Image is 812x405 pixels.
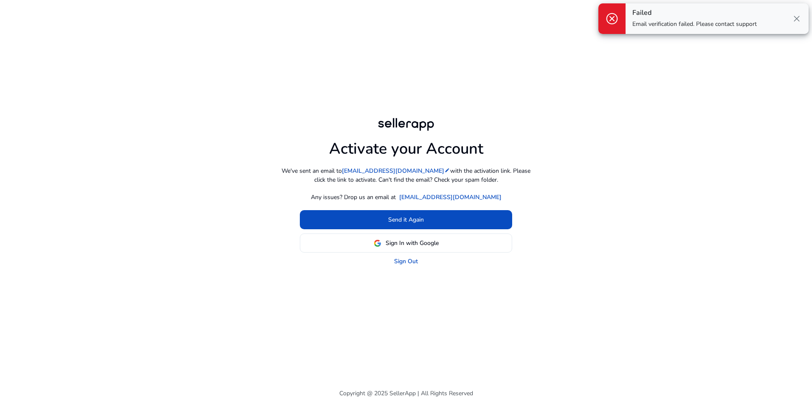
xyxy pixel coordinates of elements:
a: [EMAIL_ADDRESS][DOMAIN_NAME] [342,166,450,175]
span: close [792,14,802,24]
p: Email verification failed. Please contact support [632,20,757,28]
h1: Activate your Account [329,133,483,158]
button: Send it Again [300,210,512,229]
button: Sign In with Google [300,233,512,253]
p: Any issues? Drop us an email at [311,193,396,202]
mat-icon: edit [444,167,450,173]
span: cancel [605,12,619,25]
span: Sign In with Google [386,239,439,247]
h4: Failed [632,9,757,17]
img: google-logo.svg [374,239,381,247]
a: [EMAIL_ADDRESS][DOMAIN_NAME] [399,193,502,202]
p: We've sent an email to with the activation link. Please click the link to activate. Can't find th... [279,166,533,184]
a: Sign Out [394,257,418,266]
span: Send it Again [388,215,424,224]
